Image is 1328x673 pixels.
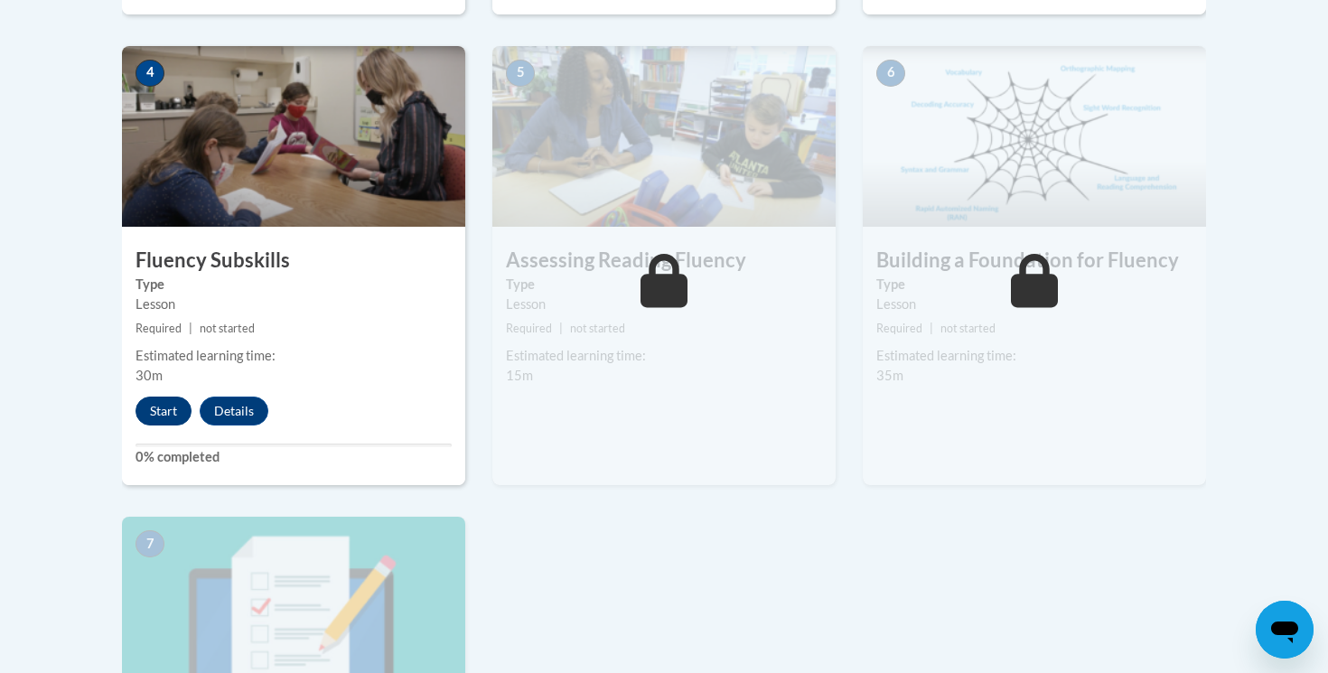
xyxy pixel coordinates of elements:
[136,447,452,467] label: 0% completed
[506,294,822,314] div: Lesson
[506,275,822,294] label: Type
[136,60,164,87] span: 4
[200,322,255,335] span: not started
[136,294,452,314] div: Lesson
[506,368,533,383] span: 15m
[940,322,996,335] span: not started
[492,46,836,227] img: Course Image
[506,322,552,335] span: Required
[506,60,535,87] span: 5
[930,322,933,335] span: |
[136,275,452,294] label: Type
[136,397,192,425] button: Start
[863,46,1206,227] img: Course Image
[136,322,182,335] span: Required
[122,247,465,275] h3: Fluency Subskills
[136,530,164,557] span: 7
[559,322,563,335] span: |
[189,322,192,335] span: |
[876,322,922,335] span: Required
[863,247,1206,275] h3: Building a Foundation for Fluency
[200,397,268,425] button: Details
[876,346,1192,366] div: Estimated learning time:
[876,275,1192,294] label: Type
[136,368,163,383] span: 30m
[876,368,903,383] span: 35m
[1256,601,1314,659] iframe: Button to launch messaging window
[122,46,465,227] img: Course Image
[136,346,452,366] div: Estimated learning time:
[876,60,905,87] span: 6
[492,247,836,275] h3: Assessing Reading Fluency
[876,294,1192,314] div: Lesson
[570,322,625,335] span: not started
[506,346,822,366] div: Estimated learning time:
